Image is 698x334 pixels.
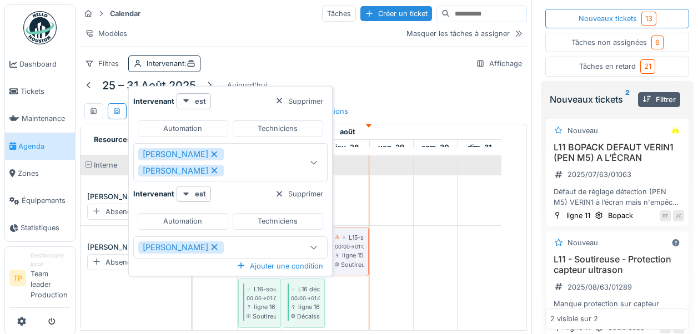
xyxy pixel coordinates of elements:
div: Bopack [608,210,633,221]
div: 13 [645,13,652,24]
div: L16-soutireuse-changer la cellule synchro (voir [PERSON_NAME]) [254,285,441,293]
div: Supprimer [270,186,328,201]
div: Supprimer [270,94,328,109]
sup: 2 [625,93,630,106]
div: Absence [87,254,140,270]
strong: est [195,189,206,199]
div: 21 [644,61,651,72]
div: Filtres [80,55,124,72]
div: Techniciens [258,216,298,226]
a: 30 août 2025 [419,140,452,155]
div: BT [660,210,671,221]
div: Affichage [471,55,527,72]
div: Soutireuse [247,312,276,321]
div: Techniciens [258,123,298,134]
div: [PERSON_NAME] [138,241,224,254]
a: 25 août 2025 [337,124,358,139]
div: ligne 15 [335,251,364,260]
div: Automation [163,123,202,134]
img: Badge_color-CXgf-gQk.svg [23,11,57,44]
a: 29 août 2025 [375,140,407,155]
div: Aujourd'hui [223,78,272,93]
div: Soutireuse [335,260,364,269]
div: 2025/08/63/01289 [568,282,632,292]
h5: 25 – 31 août 2025 [102,79,196,92]
div: Créer un ticket [360,6,432,21]
div: Automation [163,216,202,226]
div: 2025/07/63/01063 [568,169,631,180]
div: Manque protection sur capteur ultrason (émetteur est protégé mais pas le récepteur) [550,298,684,320]
div: [PERSON_NAME] [138,165,224,177]
span: Zones [18,168,71,179]
strong: Intervenant [133,189,174,199]
span: Maintenance [22,113,71,124]
div: Intervenant [147,58,195,69]
div: Filtrer [638,92,680,107]
div: Tâches non assignées [571,36,664,49]
div: Ajouter une condition [232,259,328,274]
div: Nouveau [568,237,598,248]
strong: Calendar [106,8,145,19]
h3: L11 BOPACK DEFAUT VERIN1 (PEN M5) A L’ÉCRAN [550,142,684,163]
div: L15-soutireuse robinet 29 [349,233,422,242]
span: Dashboard [19,59,71,69]
small: 00:00 -> 01:00 [335,243,369,251]
div: Tâches en retard [579,59,655,73]
small: 00:00 -> 01:00 [247,295,280,302]
strong: est [195,96,206,107]
span: Statistiques [21,222,71,233]
div: Gestionnaire local [31,251,71,269]
div: ligne 11 [566,210,590,221]
li: TP [9,270,26,286]
div: JC [673,210,684,221]
div: Absence [87,204,140,220]
div: 2 visible sur 2 [550,314,598,325]
span: Agenda [18,141,71,151]
span: : [184,59,195,68]
div: Tâches [322,6,356,22]
div: L16 décaisseuse changer galet supérieur coté L15 [298,285,439,293]
strong: Intervenant [133,96,174,107]
div: Masquer les tâches à assigner [406,28,510,39]
div: Décaisseuse [291,312,320,321]
span: Interne [94,161,117,169]
div: [PERSON_NAME] [87,191,184,203]
span: Resources [94,135,131,144]
div: Nouveaux tickets [550,93,634,106]
li: Team leader Production [31,251,71,305]
div: Nouveau [568,125,598,136]
div: [PERSON_NAME] [87,242,184,253]
a: 28 août 2025 [333,140,361,155]
div: ligne 16 [247,302,276,311]
div: Défaut de réglage détection (PEN M5) VERIN1 à l’écran mais n'empêche pas de tourner [550,186,684,208]
span: Tickets [21,86,71,97]
h3: L11 - Soutireuse - Protection capteur ultrason [550,254,684,275]
small: 00:00 -> 01:00 [291,295,325,302]
a: 31 août 2025 [465,140,495,155]
span: Équipements [22,195,71,206]
div: Nouveaux tickets [579,12,656,26]
div: 6 [655,37,660,48]
div: ligne 16 [291,302,320,311]
div: Modèles [80,26,132,42]
div: [PERSON_NAME] [138,148,224,160]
